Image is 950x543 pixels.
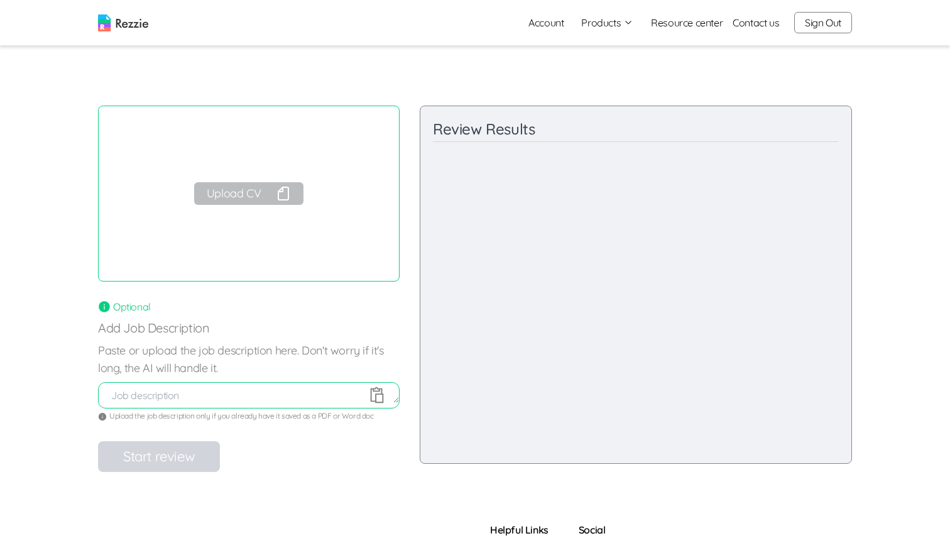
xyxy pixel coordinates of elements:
a: Contact us [733,15,779,30]
img: logo [98,14,148,31]
label: Paste or upload the job description here. Don't worry if it's long, the AI will handle it. [98,342,400,377]
button: Start review [98,441,220,472]
div: Optional [98,299,400,314]
button: Products [581,15,633,30]
a: Account [518,10,574,35]
h5: Helpful Links [490,522,549,537]
a: Resource center [651,15,723,30]
div: Review Results [433,119,839,142]
h5: Social [579,522,625,537]
p: Add Job Description [98,319,400,337]
button: Upload CV [194,182,303,205]
button: Sign Out [794,12,852,33]
div: Upload the job description only if you already have it saved as a PDF or Word doc [98,411,400,421]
